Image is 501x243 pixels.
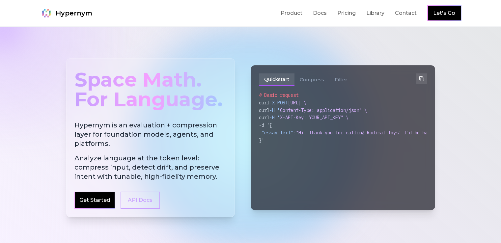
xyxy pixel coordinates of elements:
[74,67,227,113] div: Space Math. For Language.
[416,73,427,84] button: Copy to clipboard
[259,100,269,106] span: curl
[259,115,269,121] span: curl
[288,100,306,106] span: [URL] \
[280,115,348,121] span: X-API-Key: YOUR_API_KEY" \
[259,92,298,98] span: # Basic request
[337,9,356,17] a: Pricing
[259,107,269,113] span: curl
[262,130,293,136] span: "essay_text"
[313,9,327,17] a: Docs
[259,137,264,143] span: }'
[259,122,272,128] span: -d '{
[40,7,92,20] a: Hypernym
[329,73,352,86] button: Filter
[40,7,53,20] img: Hypernym Logo
[121,192,160,209] a: API Docs
[269,115,280,121] span: -H "
[366,9,384,17] a: Library
[74,121,227,181] h2: Hypernym is an evaluation + compression layer for foundation models, agents, and platforms.
[269,107,280,113] span: -H "
[433,9,455,17] a: Let's Go
[395,9,417,17] a: Contact
[79,196,110,204] a: Get Started
[74,153,227,181] span: Analyze language at the token level: compress input, detect drift, and preserve intent with tunab...
[281,9,302,17] a: Product
[269,100,288,106] span: -X POST
[293,130,296,136] span: :
[294,73,329,86] button: Compress
[280,107,367,113] span: Content-Type: application/json" \
[259,73,294,86] button: Quickstart
[56,9,92,18] span: Hypernym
